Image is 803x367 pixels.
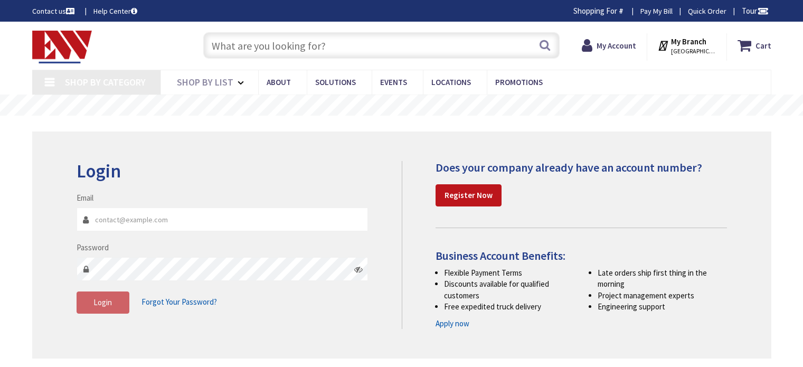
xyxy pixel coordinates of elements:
li: Flexible Payment Terms [444,267,573,278]
span: Promotions [495,77,543,87]
i: Click here to show/hide password [354,265,363,274]
img: Electrical Wholesalers, Inc. [32,31,92,63]
span: Login [93,297,112,307]
a: Contact us [32,6,77,16]
h4: Does your company already have an account number? [436,161,727,174]
a: Apply now [436,318,469,329]
span: Locations [431,77,471,87]
strong: Cart [755,36,771,55]
span: [GEOGRAPHIC_DATA], [GEOGRAPHIC_DATA] [671,47,716,55]
li: Engineering support [598,301,727,312]
strong: # [619,6,623,16]
a: Forgot Your Password? [141,292,217,312]
span: Solutions [315,77,356,87]
span: Shop By Category [65,76,146,88]
input: What are you looking for? [203,32,560,59]
input: Email [77,208,369,231]
a: Cart [738,36,771,55]
span: Tour [742,6,769,16]
a: Register Now [436,184,502,206]
a: Quick Order [688,6,726,16]
span: Shopping For [573,6,617,16]
li: Project management experts [598,290,727,301]
label: Password [77,242,109,253]
span: Shop By List [177,76,233,88]
li: Free expedited truck delivery [444,301,573,312]
h4: Business Account Benefits: [436,249,727,262]
a: Help Center [93,6,137,16]
strong: My Account [597,41,636,51]
label: Email [77,192,93,203]
a: My Account [582,36,636,55]
button: Login [77,291,129,314]
strong: My Branch [671,36,706,46]
a: Pay My Bill [640,6,673,16]
span: Forgot Your Password? [141,297,217,307]
span: About [267,77,291,87]
rs-layer: Free Same Day Pickup at 19 Locations [305,100,498,111]
li: Late orders ship first thing in the morning [598,267,727,290]
div: My Branch [GEOGRAPHIC_DATA], [GEOGRAPHIC_DATA] [657,36,716,55]
span: Events [380,77,407,87]
h2: Login [77,161,369,182]
li: Discounts available for qualified customers [444,278,573,301]
strong: Register Now [445,190,493,200]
